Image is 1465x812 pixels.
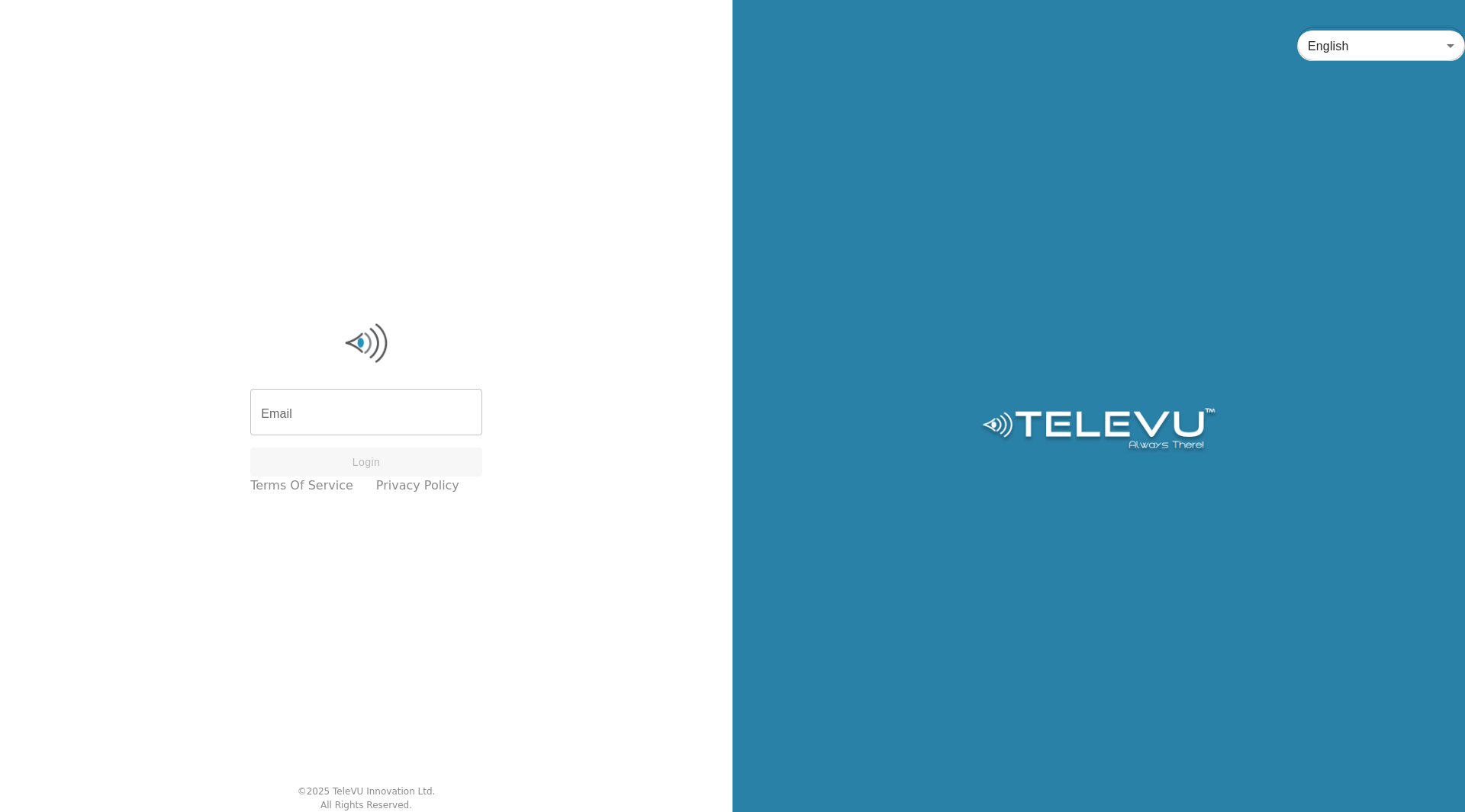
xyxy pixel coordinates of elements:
a: Privacy Policy [376,477,459,495]
div: English [1297,24,1465,67]
a: Terms of Service [250,477,353,495]
div: © 2025 TeleVU Innovation Ltd. [298,785,436,798]
img: Logo [250,320,482,366]
div: All Rights Reserved. [320,798,412,812]
img: Logo [980,408,1217,454]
